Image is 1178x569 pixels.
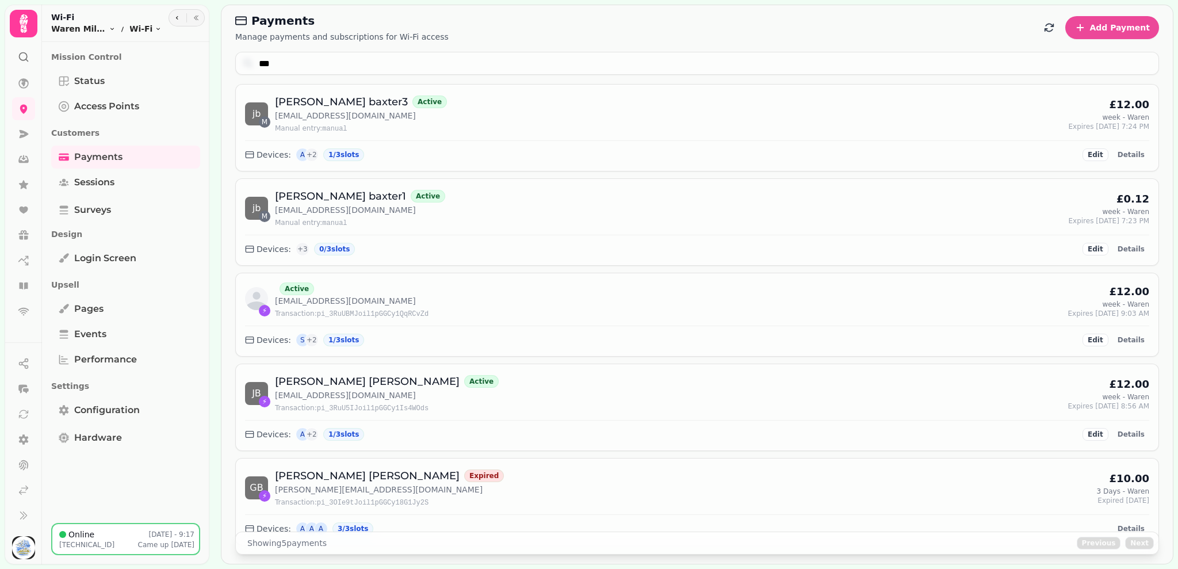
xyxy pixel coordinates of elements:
[10,536,37,559] button: User avatar
[305,522,319,536] div: Apple iPhone
[1118,151,1145,158] span: Details
[1068,402,1149,411] div: Expires [DATE] 8:56 AM
[1110,284,1149,300] div: £12.00
[1083,334,1108,346] button: Edit
[1113,148,1149,161] button: Details
[74,74,105,88] span: Status
[51,171,200,194] a: Sessions
[275,94,408,110] h3: [PERSON_NAME] baxter3
[252,389,261,398] span: J B
[1088,151,1103,158] span: Edit
[275,188,406,204] h3: [PERSON_NAME] baxter1
[51,12,162,23] h2: Wi-Fi
[1097,487,1149,496] div: 3 Days - Waren
[314,243,355,255] div: 0 / 3 slots
[305,427,319,441] div: + 2
[51,146,200,169] a: Payments
[280,282,314,295] div: Active
[317,404,429,413] span: pi_3RuU5IJoil1pGGCy1Is4WOds
[275,498,504,507] div: Transaction:
[1088,431,1103,438] span: Edit
[296,148,309,162] div: Apple Macintosh
[323,428,365,441] div: 1 / 3 slots
[1102,207,1149,216] div: week - Waren
[59,540,114,549] p: [TECHNICAL_ID]
[322,125,347,133] span: manual
[1125,537,1154,549] button: Next
[1102,300,1149,309] div: week - Waren
[51,426,200,449] a: Hardware
[245,334,291,346] div: Devices:
[314,522,328,536] div: Apple Macintosh
[1097,496,1149,505] div: Expired [DATE]
[51,323,200,346] a: Events
[1083,428,1108,441] button: Edit
[1118,246,1145,253] span: Details
[259,116,270,128] div: M
[296,242,309,256] div: + 3
[411,190,445,203] div: Active
[1089,24,1150,32] span: Add Payment
[275,403,499,413] div: Transaction:
[51,123,200,143] p: Customers
[250,483,263,492] span: G B
[1068,122,1149,131] div: Expires [DATE] 7:24 PM
[1118,525,1145,532] span: Details
[275,218,445,228] div: Manual entry:
[74,175,114,189] span: Sessions
[259,490,270,502] div: ⚡
[464,375,499,388] div: Active
[412,96,447,108] div: Active
[317,499,429,507] span: pi_3OIe9tJoil1pGGCy18G1Jy2S
[51,376,200,396] p: Settings
[245,149,291,161] div: Devices:
[235,31,449,43] p: Manage payments and subscriptions for Wi-Fi access
[259,211,270,222] div: M
[464,469,504,482] div: Expired
[1113,523,1149,534] button: Details
[138,541,169,549] span: Came up
[296,333,309,347] div: Samsung SM-T290
[296,522,309,536] div: Apple iPhone
[74,100,139,113] span: Access Points
[1088,246,1103,253] span: Edit
[51,297,200,320] a: Pages
[275,468,460,484] h3: [PERSON_NAME] [PERSON_NAME]
[51,274,200,295] p: Upsell
[1113,334,1149,346] button: Details
[149,530,195,539] p: [DATE] - 9:17
[317,310,429,318] span: pi_3RuUBMJoil1pGGCy1QqRCvZd
[323,334,365,346] div: 1 / 3 slots
[74,327,106,341] span: Events
[275,373,460,389] h3: [PERSON_NAME] [PERSON_NAME]
[51,23,116,35] button: Waren Mill Camping and [GEOGRAPHIC_DATA]
[1116,191,1149,207] div: £0.12
[275,389,499,401] p: [EMAIL_ADDRESS][DOMAIN_NAME]
[74,150,123,164] span: Payments
[245,523,291,534] div: Devices:
[1130,540,1149,547] span: Next
[51,348,200,371] a: Performance
[129,23,162,35] button: Wi-Fi
[51,399,200,422] a: Configuration
[1113,428,1149,441] button: Details
[74,431,122,445] span: Hardware
[1113,243,1149,255] button: Details
[322,219,347,227] span: manual
[1077,537,1121,549] button: Previous
[74,203,111,217] span: Surveys
[51,70,200,93] a: Status
[245,243,291,255] div: Devices:
[1065,16,1159,39] button: Add Payment
[74,403,140,417] span: Configuration
[275,484,504,495] p: [PERSON_NAME][EMAIL_ADDRESS][DOMAIN_NAME]
[275,204,445,216] p: [EMAIL_ADDRESS][DOMAIN_NAME]
[275,295,429,307] p: [EMAIL_ADDRESS][DOMAIN_NAME]
[1102,392,1149,402] div: week - Waren
[1068,216,1149,226] div: Expires [DATE] 7:23 PM
[253,109,261,119] span: j b
[51,47,200,67] p: Mission Control
[1118,337,1145,343] span: Details
[51,95,200,118] a: Access Points
[323,148,365,161] div: 1 / 3 slots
